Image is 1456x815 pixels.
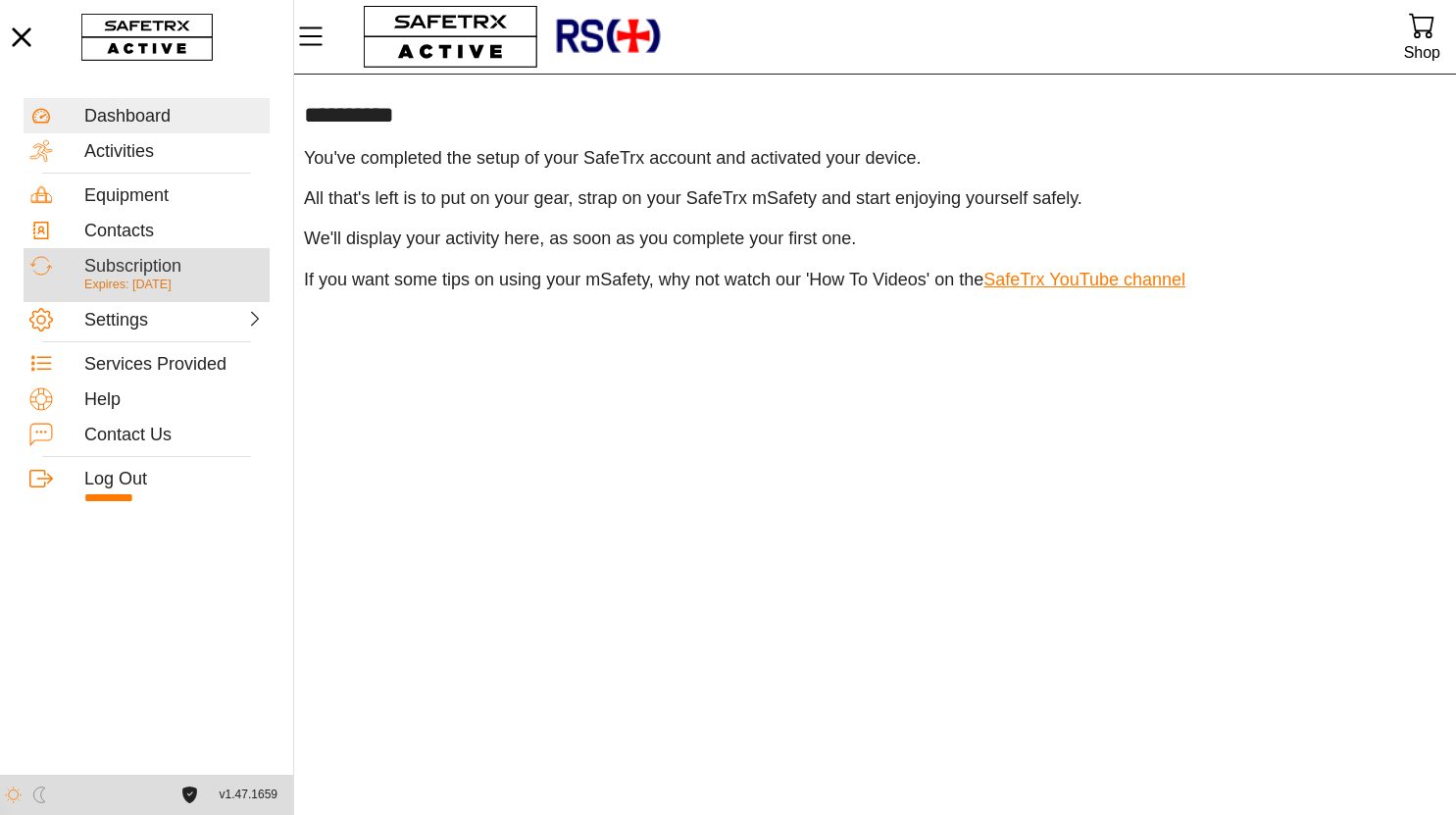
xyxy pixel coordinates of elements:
p: All that's left is to put on your gear, strap on your SafeTrx mSafety and start enjoying yourself... [304,186,1446,211]
img: ModeLight.svg [5,787,22,803]
div: Dashboard [84,106,264,127]
img: ModeDark.svg [31,787,48,803]
img: ContactUs.svg [29,423,53,446]
div: Contact Us [84,425,264,446]
button: Menu [294,16,343,57]
img: Activities.svg [29,139,53,163]
div: Services Provided [84,354,264,376]
p: You've completed the setup of your SafeTrx account and activated your device. [304,146,1446,171]
div: Log Out [84,469,264,490]
div: Activities [84,141,264,163]
div: Settings [84,310,171,331]
span: Expires: [DATE] [84,278,172,291]
button: v1.47.1659 [208,779,289,811]
p: We'll display your activity here, as soon as you complete your first one. [304,227,1446,251]
img: Subscription.svg [29,254,53,278]
img: Help.svg [29,387,53,411]
a: License Agreement [176,787,203,803]
div: Shop [1404,39,1440,66]
div: Contacts [84,221,264,242]
div: Equipment [84,185,264,207]
div: Help [84,389,264,411]
img: Equipment.svg [29,183,53,207]
div: Subscription [84,256,264,278]
a: SafeTrx YouTube channel [983,270,1185,289]
span: v1.47.1659 [220,785,277,805]
p: If you want some tips on using your mSafety, why not watch our 'How To Videos' on the [304,268,1446,292]
img: RescueLogo.png [554,5,662,69]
